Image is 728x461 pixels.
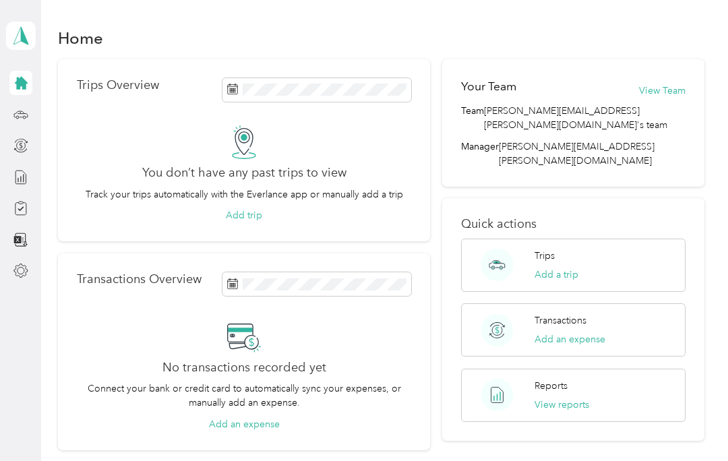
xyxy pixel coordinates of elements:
span: Team [461,104,484,132]
span: [PERSON_NAME][EMAIL_ADDRESS][PERSON_NAME][DOMAIN_NAME] [499,141,655,166]
h2: No transactions recorded yet [162,361,326,375]
button: Add a trip [535,268,578,282]
h2: Your Team [461,78,516,95]
span: Manager [461,140,499,168]
h1: Home [58,31,103,45]
button: Add trip [226,208,262,222]
iframe: Everlance-gr Chat Button Frame [653,386,728,461]
h2: You don’t have any past trips to view [142,166,346,180]
p: Reports [535,379,568,393]
p: Quick actions [461,217,686,231]
button: View Team [639,84,686,98]
p: Transactions [535,313,586,328]
p: Trips Overview [77,78,159,92]
p: Transactions Overview [77,272,202,286]
p: Connect your bank or credit card to automatically sync your expenses, or manually add an expense. [77,381,412,410]
button: Add an expense [209,417,280,431]
p: Trips [535,249,555,263]
button: Add an expense [535,332,605,346]
button: View reports [535,398,589,412]
p: Track your trips automatically with the Everlance app or manually add a trip [86,187,403,202]
span: [PERSON_NAME][EMAIL_ADDRESS][PERSON_NAME][DOMAIN_NAME]'s team [484,104,686,132]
